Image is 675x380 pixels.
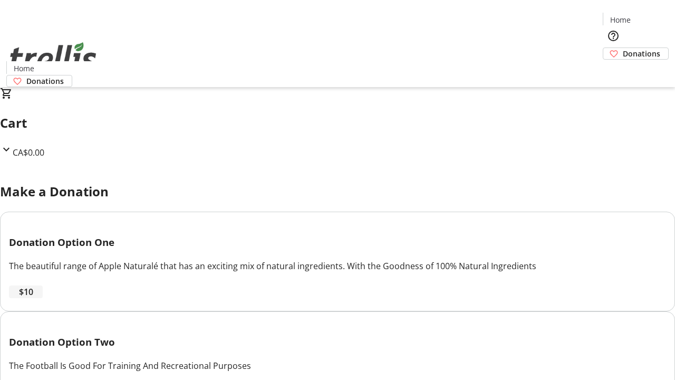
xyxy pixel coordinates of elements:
[9,335,666,349] h3: Donation Option Two
[6,31,100,83] img: Orient E2E Organization VdKtsHugBu's Logo
[603,47,669,60] a: Donations
[623,48,660,59] span: Donations
[6,75,72,87] a: Donations
[603,60,624,81] button: Cart
[9,359,666,372] div: The Football Is Good For Training And Recreational Purposes
[603,25,624,46] button: Help
[603,14,637,25] a: Home
[19,286,33,298] span: $10
[9,286,43,298] button: $10
[7,63,41,74] a: Home
[14,63,34,74] span: Home
[26,75,64,87] span: Donations
[610,14,631,25] span: Home
[9,260,666,272] div: The beautiful range of Apple Naturalé that has an exciting mix of natural ingredients. With the G...
[9,235,666,250] h3: Donation Option One
[13,147,44,158] span: CA$0.00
